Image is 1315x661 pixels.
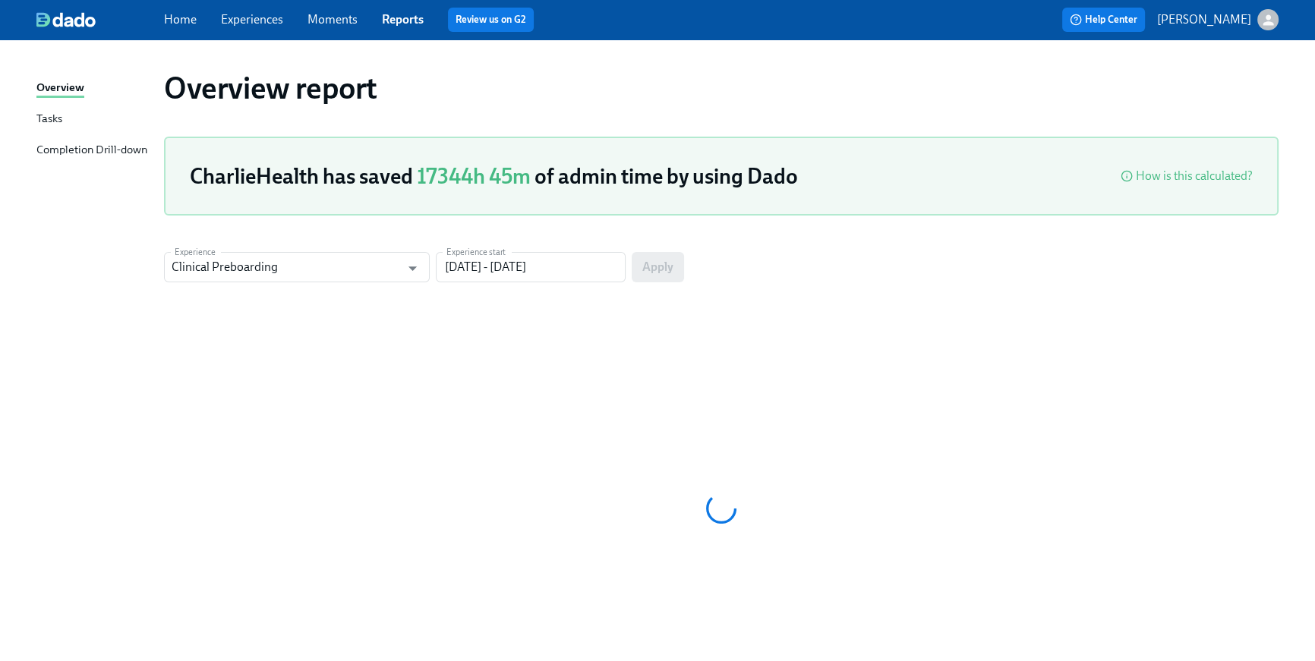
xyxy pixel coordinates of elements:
img: dado [36,12,96,27]
div: Tasks [36,110,62,129]
div: How is this calculated? [1136,168,1253,184]
a: Moments [307,12,358,27]
a: Completion Drill-down [36,141,152,160]
a: Review us on G2 [456,12,526,27]
span: Help Center [1070,12,1137,27]
button: Help Center [1062,8,1145,32]
p: [PERSON_NAME] [1157,11,1251,28]
button: Review us on G2 [448,8,534,32]
button: [PERSON_NAME] [1157,9,1279,30]
a: dado [36,12,164,27]
h1: Overview report [164,70,377,106]
div: Overview [36,79,84,98]
a: Tasks [36,110,152,129]
a: Overview [36,79,152,98]
a: Reports [382,12,424,27]
a: Experiences [221,12,283,27]
span: 17344h 45m [417,163,531,189]
div: Completion Drill-down [36,141,147,160]
h3: CharlieHealth has saved of admin time by using Dado [190,162,798,190]
a: Home [164,12,197,27]
button: Open [401,257,424,280]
